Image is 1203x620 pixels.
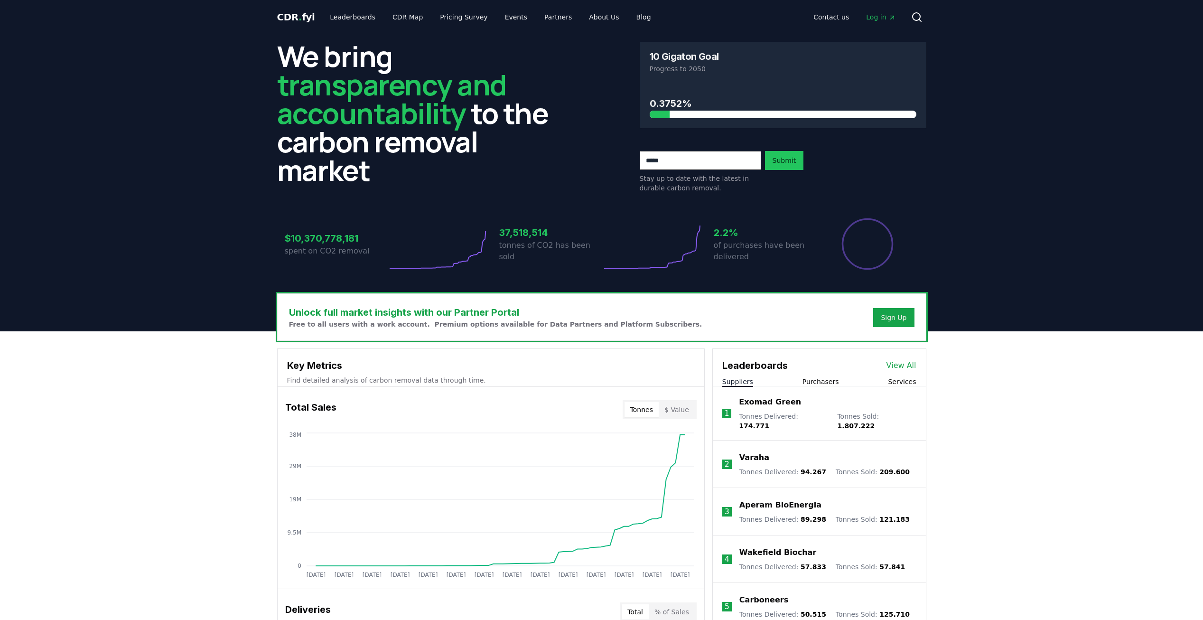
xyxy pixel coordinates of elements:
[277,10,315,24] a: CDR.fyi
[806,9,857,26] a: Contact us
[806,9,903,26] nav: Main
[640,174,761,193] p: Stay up to date with the latest in durable carbon removal.
[888,377,916,386] button: Services
[725,459,729,470] p: 2
[739,467,826,477] p: Tonnes Delivered :
[298,11,302,23] span: .
[289,305,702,319] h3: Unlock full market insights with our Partner Portal
[642,572,662,578] tspan: [DATE]
[873,308,914,327] button: Sign Up
[714,240,816,263] p: of purchases have been delivered
[586,572,606,578] tspan: [DATE]
[629,9,659,26] a: Blog
[886,360,916,371] a: View All
[801,516,826,523] span: 89.298
[739,562,826,572] p: Tonnes Delivered :
[289,463,301,470] tspan: 29M
[285,400,336,419] h3: Total Sales
[765,151,804,170] button: Submit
[625,402,659,417] button: Tonnes
[836,610,910,619] p: Tonnes Sold :
[841,217,894,271] div: Percentage of sales delivered
[739,547,816,558] a: Wakefield Biochar
[558,572,578,578] tspan: [DATE]
[659,402,695,417] button: $ Value
[866,12,895,22] span: Log in
[879,563,905,571] span: 57.841
[801,563,826,571] span: 57.833
[739,422,769,430] span: 174.771
[322,9,383,26] a: Leaderboards
[622,604,649,620] button: Total
[801,468,826,476] span: 94.267
[385,9,430,26] a: CDR Map
[801,611,826,618] span: 50.515
[287,529,301,536] tspan: 9.5M
[277,11,315,23] span: CDR fyi
[879,516,910,523] span: 121.183
[881,313,906,322] a: Sign Up
[739,499,821,511] a: Aperam BioEnergia
[722,358,788,373] h3: Leaderboards
[650,96,916,111] h3: 0.3752%
[334,572,354,578] tspan: [DATE]
[390,572,410,578] tspan: [DATE]
[306,572,326,578] tspan: [DATE]
[499,240,602,263] p: tonnes of CO2 has been sold
[277,65,506,132] span: transparency and accountability
[285,245,387,257] p: spent on CO2 removal
[289,319,702,329] p: Free to all users with a work account. Premium options available for Data Partners and Platform S...
[725,554,729,565] p: 4
[714,225,816,240] h3: 2.2%
[277,42,564,184] h2: We bring to the carbon removal market
[649,604,695,620] button: % of Sales
[446,572,466,578] tspan: [DATE]
[650,64,916,74] p: Progress to 2050
[739,396,801,408] a: Exomad Green
[285,231,387,245] h3: $10,370,778,181
[537,9,579,26] a: Partners
[722,377,753,386] button: Suppliers
[836,515,910,524] p: Tonnes Sold :
[502,572,522,578] tspan: [DATE]
[802,377,839,386] button: Purchasers
[879,468,910,476] span: 209.600
[879,611,910,618] span: 125.710
[499,225,602,240] h3: 37,518,514
[670,572,690,578] tspan: [DATE]
[837,412,916,431] p: Tonnes Sold :
[837,422,875,430] span: 1.807.222
[530,572,550,578] tspan: [DATE]
[322,9,658,26] nav: Main
[614,572,634,578] tspan: [DATE]
[650,52,719,61] h3: 10 Gigaton Goal
[836,562,905,572] p: Tonnes Sold :
[298,563,301,569] tspan: 0
[362,572,382,578] tspan: [DATE]
[287,376,695,385] p: Find detailed analysis of carbon removal data through time.
[287,358,695,373] h3: Key Metrics
[497,9,535,26] a: Events
[474,572,494,578] tspan: [DATE]
[739,452,769,463] a: Varaha
[739,610,826,619] p: Tonnes Delivered :
[289,432,301,438] tspan: 38M
[739,412,828,431] p: Tonnes Delivered :
[289,496,301,503] tspan: 19M
[836,467,910,477] p: Tonnes Sold :
[432,9,495,26] a: Pricing Survey
[725,506,729,517] p: 3
[858,9,903,26] a: Log in
[739,594,788,606] a: Carboneers
[725,601,729,612] p: 5
[581,9,626,26] a: About Us
[418,572,438,578] tspan: [DATE]
[724,408,729,419] p: 1
[739,515,826,524] p: Tonnes Delivered :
